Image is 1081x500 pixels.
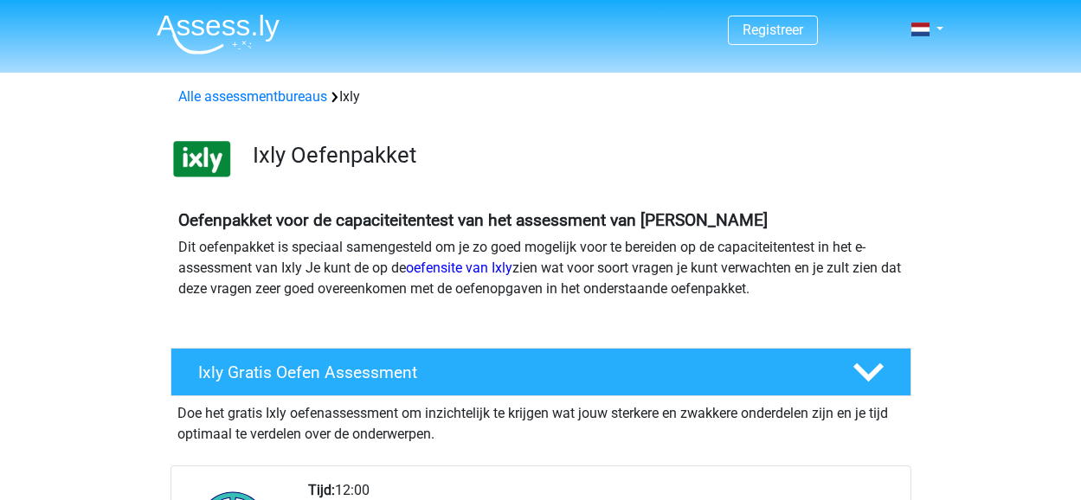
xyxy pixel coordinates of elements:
h4: Ixly Gratis Oefen Assessment [198,362,825,382]
a: Registreer [743,22,803,38]
a: oefensite van Ixly [406,260,512,276]
p: Dit oefenpakket is speciaal samengesteld om je zo goed mogelijk voor te bereiden op de capaciteit... [178,237,904,299]
div: Ixly [171,87,910,107]
a: Alle assessmentbureaus [178,88,327,105]
h3: Ixly Oefenpakket [253,142,898,169]
b: Tijd: [308,482,335,498]
img: ixly.png [171,128,233,189]
b: Oefenpakket voor de capaciteitentest van het assessment van [PERSON_NAME] [178,210,768,230]
img: Assessly [157,14,280,54]
div: Doe het gratis Ixly oefenassessment om inzichtelijk te krijgen wat jouw sterkere en zwakkere onde... [171,396,911,445]
a: Ixly Gratis Oefen Assessment [164,348,918,396]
